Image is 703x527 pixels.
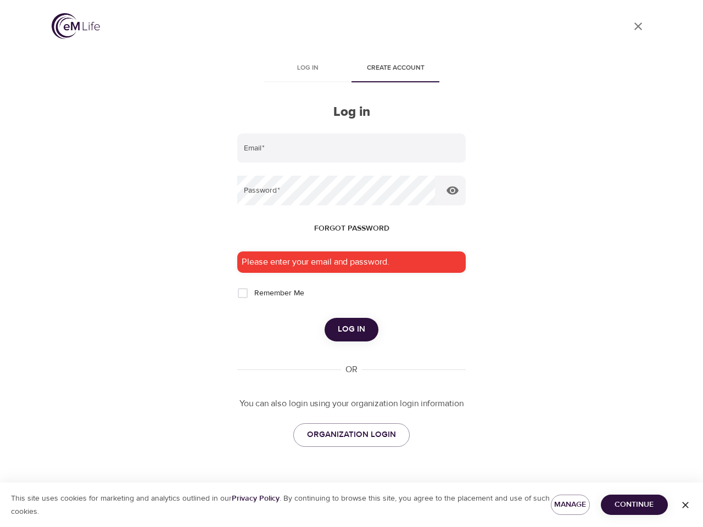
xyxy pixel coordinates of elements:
[610,498,659,512] span: Continue
[601,495,668,515] button: Continue
[254,288,304,299] span: Remember Me
[325,318,378,341] button: Log in
[237,397,466,410] p: You can also login using your organization login information
[310,218,394,239] button: Forgot password
[314,222,389,236] span: Forgot password
[293,423,410,446] a: ORGANIZATION LOGIN
[307,428,396,442] span: ORGANIZATION LOGIN
[341,363,362,376] div: OR
[52,13,100,39] img: logo
[625,13,651,40] a: close
[551,495,590,515] button: Manage
[237,56,466,82] div: disabled tabs example
[237,251,466,273] div: Please enter your email and password.
[270,63,345,74] span: Log in
[338,322,365,337] span: Log in
[560,498,581,512] span: Manage
[237,104,466,120] h2: Log in
[358,63,433,74] span: Create account
[232,494,280,503] a: Privacy Policy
